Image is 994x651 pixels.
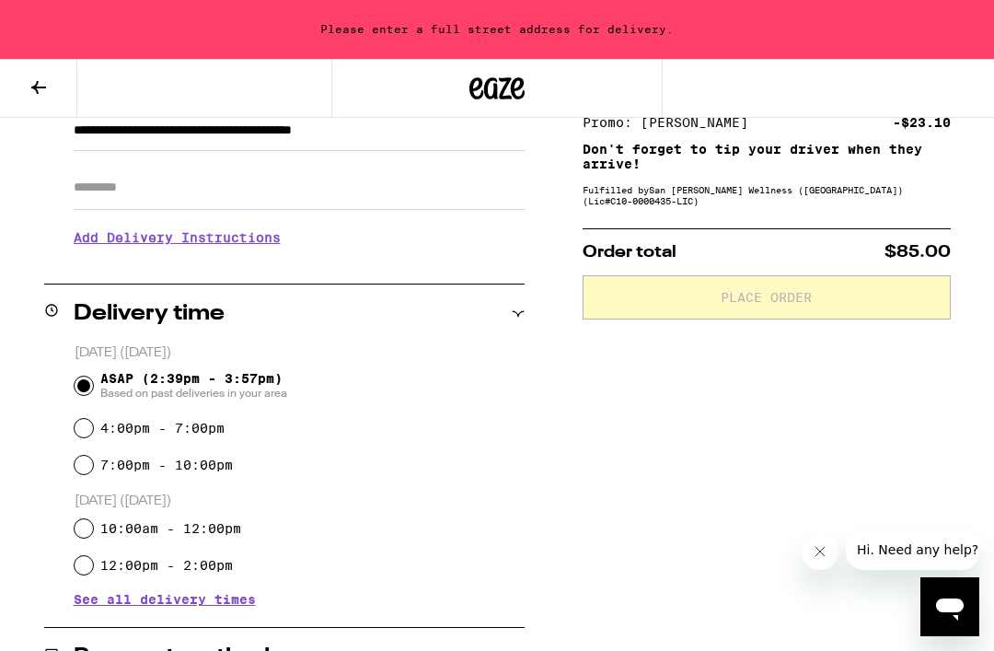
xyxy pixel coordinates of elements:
[583,244,676,261] span: Order total
[846,529,979,570] iframe: Message from company
[100,386,287,401] span: Based on past deliveries in your area
[100,458,233,472] label: 7:00pm - 10:00pm
[884,244,951,261] span: $85.00
[721,291,812,304] span: Place Order
[74,303,225,325] h2: Delivery time
[74,216,525,259] h3: Add Delivery Instructions
[893,116,951,129] div: -$23.10
[100,558,233,573] label: 12:00pm - 2:00pm
[583,275,951,320] button: Place Order
[802,533,838,570] iframe: Close message
[583,116,761,129] div: Promo: [PERSON_NAME]
[100,421,225,436] label: 4:00pm - 7:00pm
[583,142,951,171] p: Don't forget to tip your driver when they arrive!
[100,521,241,536] label: 10:00am - 12:00pm
[75,344,525,362] p: [DATE] ([DATE])
[74,259,525,273] p: We'll contact you at [PHONE_NUMBER] when we arrive
[75,493,525,510] p: [DATE] ([DATE])
[74,593,256,606] button: See all delivery times
[100,371,287,401] span: ASAP (2:39pm - 3:57pm)
[583,184,951,206] div: Fulfilled by San [PERSON_NAME] Wellness ([GEOGRAPHIC_DATA]) (Lic# C10-0000435-LIC )
[920,577,979,636] iframe: Button to launch messaging window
